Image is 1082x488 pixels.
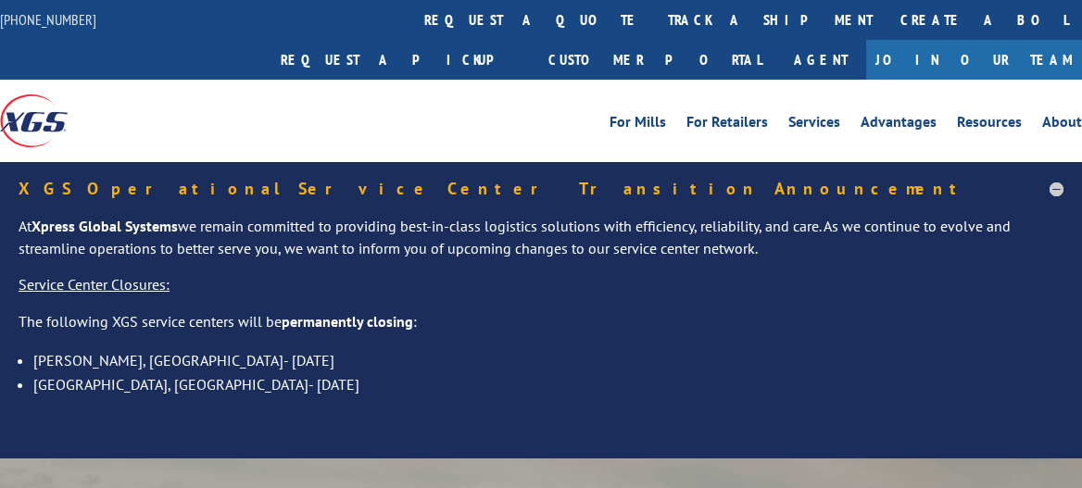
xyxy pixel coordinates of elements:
[33,348,1063,372] li: [PERSON_NAME], [GEOGRAPHIC_DATA]- [DATE]
[686,115,768,135] a: For Retailers
[1042,115,1082,135] a: About
[31,217,178,235] strong: Xpress Global Systems
[610,115,666,135] a: For Mills
[19,181,1063,197] h5: XGS Operational Service Center Transition Announcement
[33,372,1063,396] li: [GEOGRAPHIC_DATA], [GEOGRAPHIC_DATA]- [DATE]
[267,40,535,80] a: Request a pickup
[861,115,937,135] a: Advantages
[957,115,1022,135] a: Resources
[19,311,1063,348] p: The following XGS service centers will be :
[775,40,866,80] a: Agent
[19,275,170,294] u: Service Center Closures:
[535,40,775,80] a: Customer Portal
[866,40,1082,80] a: Join Our Team
[282,312,413,331] strong: permanently closing
[19,216,1063,275] p: At we remain committed to providing best-in-class logistics solutions with efficiency, reliabilit...
[788,115,840,135] a: Services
